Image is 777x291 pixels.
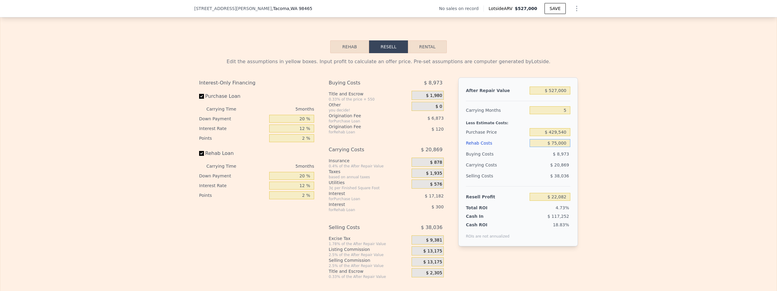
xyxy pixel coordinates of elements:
[206,104,246,114] div: Carrying Time
[466,191,527,202] div: Resell Profit
[329,235,409,241] div: Excise Tax
[329,175,409,180] div: based on annual taxes
[329,102,409,108] div: Other
[426,171,442,176] span: $ 1,935
[436,104,442,109] span: $ 0
[329,91,409,97] div: Title and Escrow
[553,222,569,227] span: 18.83%
[553,152,569,156] span: $ 8,973
[199,94,204,99] input: Purchase Loan
[329,124,396,130] div: Origination Fee
[199,190,267,200] div: Points
[329,144,396,155] div: Carrying Costs
[199,181,267,190] div: Interest Rate
[466,149,527,159] div: Buying Costs
[329,268,409,274] div: Title and Escrow
[329,252,409,257] div: 2.5% of the After Repair Value
[556,205,569,210] span: 4.73%
[248,161,314,171] div: 5 months
[329,222,396,233] div: Selling Costs
[199,171,267,181] div: Down Payment
[550,163,569,167] span: $ 20,869
[329,169,409,175] div: Taxes
[329,180,409,186] div: Utilities
[423,259,442,265] span: $ 13,175
[272,5,312,12] span: , Tacoma
[466,138,527,149] div: Rehab Costs
[466,170,527,181] div: Selling Costs
[329,77,396,88] div: Buying Costs
[466,127,527,138] div: Purchase Price
[199,114,267,124] div: Down Payment
[329,97,409,102] div: 0.33% of the price + 550
[426,238,442,243] span: $ 9,381
[199,58,578,65] div: Edit the assumptions in yellow boxes. Input profit to calculate an offer price. Pre-set assumptio...
[199,124,267,133] div: Interest Rate
[408,40,447,53] button: Rental
[329,197,396,201] div: for Purchase Loan
[427,116,443,121] span: $ 6,873
[466,213,504,219] div: Cash In
[545,3,566,14] button: SAVE
[329,201,396,207] div: Interest
[515,6,537,11] span: $527,000
[426,270,442,276] span: $ 2,305
[466,228,510,239] div: ROIs are not annualized
[466,116,570,127] div: Less Estimate Costs:
[426,93,442,98] span: $ 1,980
[329,246,409,252] div: Listing Commission
[432,127,444,132] span: $ 120
[199,133,267,143] div: Points
[550,173,569,178] span: $ 38,036
[439,5,484,12] div: No sales on record
[466,159,504,170] div: Carrying Costs
[248,104,314,114] div: 5 months
[329,257,409,263] div: Selling Commission
[430,182,442,187] span: $ 576
[329,274,409,279] div: 0.33% of the After Repair Value
[329,241,409,246] div: 1.78% of the After Repair Value
[199,77,314,88] div: Interest-Only Financing
[329,108,409,113] div: you decide!
[289,6,312,11] span: , WA 98465
[329,190,396,197] div: Interest
[329,113,396,119] div: Origination Fee
[206,161,246,171] div: Carrying Time
[421,144,443,155] span: $ 20,869
[571,2,583,15] button: Show Options
[329,207,396,212] div: for Rehab Loan
[425,193,444,198] span: $ 17,182
[421,222,443,233] span: $ 38,036
[329,158,409,164] div: Insurance
[329,164,409,169] div: 0.4% of the After Repair Value
[194,5,272,12] span: [STREET_ADDRESS][PERSON_NAME]
[199,148,267,159] label: Rehab Loan
[329,119,396,124] div: for Purchase Loan
[330,40,369,53] button: Rehab
[423,248,442,254] span: $ 13,175
[466,205,504,211] div: Total ROI
[466,85,527,96] div: After Repair Value
[369,40,408,53] button: Resell
[489,5,515,12] span: Lotside ARV
[329,263,409,268] div: 2.5% of the After Repair Value
[430,160,442,165] span: $ 878
[548,214,569,219] span: $ 117,252
[466,222,510,228] div: Cash ROI
[432,204,444,209] span: $ 300
[199,91,267,102] label: Purchase Loan
[329,130,396,135] div: for Rehab Loan
[329,186,409,190] div: 3¢ per Finished Square Foot
[466,105,527,116] div: Carrying Months
[424,77,443,88] span: $ 8,973
[199,151,204,156] input: Rehab Loan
